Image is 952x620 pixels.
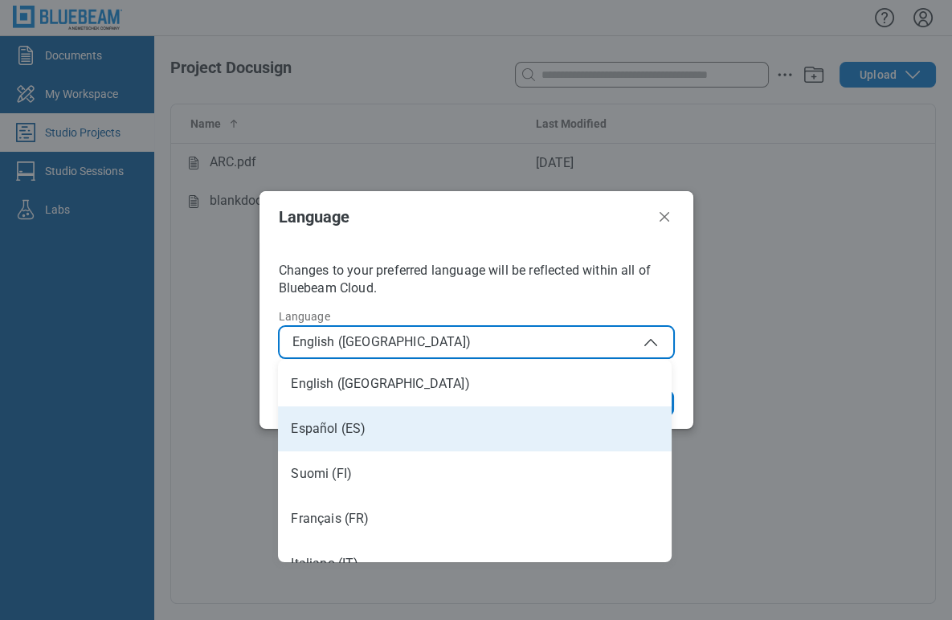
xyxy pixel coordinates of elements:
[279,326,674,358] button: English ([GEOGRAPHIC_DATA])
[292,334,471,350] span: English ([GEOGRAPHIC_DATA])
[655,207,674,226] button: Close
[279,310,674,323] label: Language
[279,208,648,226] h2: Language
[291,375,659,393] div: English ([GEOGRAPHIC_DATA])
[279,262,674,297] p: Changes to your preferred language will be reflected within all of Bluebeam Cloud.
[291,465,659,483] div: Suomi (FI)
[291,510,659,528] div: Français (FR)
[291,420,659,438] div: Español (ES)
[291,555,659,573] div: Italiano (IT)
